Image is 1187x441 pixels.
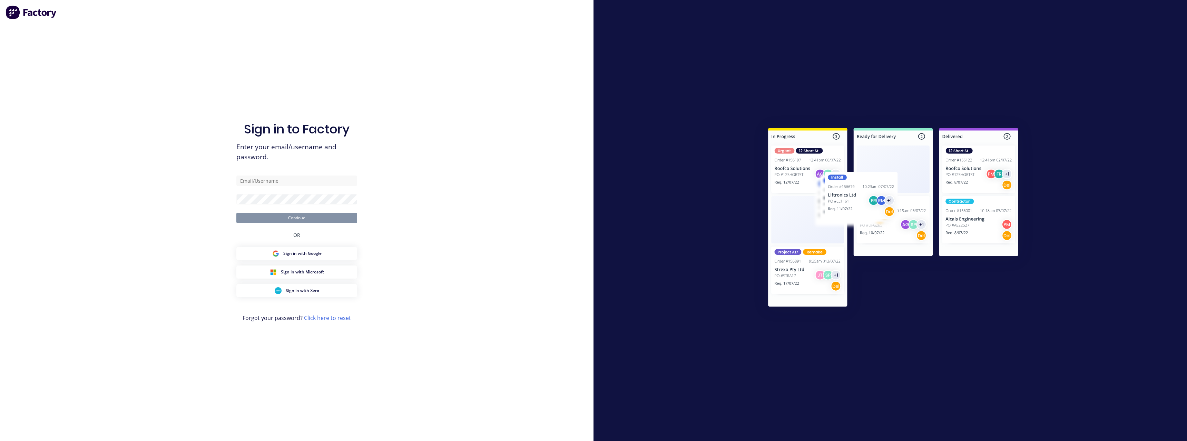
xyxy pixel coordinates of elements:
input: Email/Username [236,176,357,186]
button: Continue [236,213,357,223]
button: Xero Sign inSign in with Xero [236,284,357,297]
img: Google Sign in [272,250,279,257]
a: Click here to reset [304,314,351,322]
img: Microsoft Sign in [270,269,277,275]
span: Forgot your password? [243,314,351,322]
button: Microsoft Sign inSign in with Microsoft [236,265,357,279]
span: Sign in with Microsoft [281,269,324,275]
button: Google Sign inSign in with Google [236,247,357,260]
img: Xero Sign in [275,287,282,294]
img: Sign in [753,114,1033,323]
span: Sign in with Xero [286,288,319,294]
span: Enter your email/username and password. [236,142,357,162]
div: OR [293,223,300,247]
h1: Sign in to Factory [244,122,350,137]
span: Sign in with Google [283,250,322,257]
img: Factory [6,6,57,19]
